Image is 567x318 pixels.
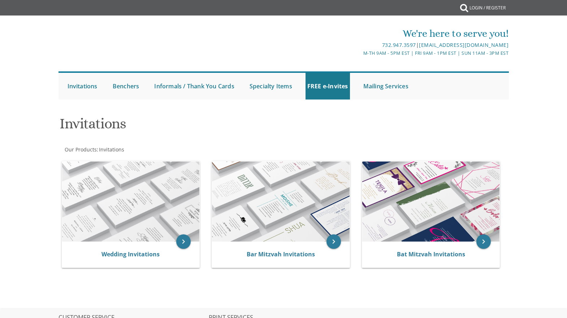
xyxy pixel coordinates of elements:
a: keyboard_arrow_right [326,234,341,249]
a: Invitations [98,146,124,153]
div: M-Th 9am - 5pm EST | Fri 9am - 1pm EST | Sun 11am - 3pm EST [209,49,508,57]
img: Bat Mitzvah Invitations [362,162,500,242]
a: Invitations [66,73,99,100]
a: FREE e-Invites [306,73,350,100]
img: Wedding Invitations [62,162,200,242]
a: Benchers [111,73,141,100]
h1: Invitations [60,116,354,137]
div: We're here to serve you! [209,26,508,41]
a: Mailing Services [362,73,410,100]
a: [EMAIL_ADDRESS][DOMAIN_NAME] [419,41,508,48]
div: : [59,146,284,153]
a: Our Products [64,146,97,153]
a: Bar Mitzvah Invitations [247,250,315,258]
a: Wedding Invitations [101,250,160,258]
a: keyboard_arrow_right [176,234,191,249]
a: Informals / Thank You Cards [152,73,236,100]
a: 732.947.3597 [382,41,416,48]
a: Bat Mitzvah Invitations [397,250,465,258]
a: Specialty Items [248,73,294,100]
a: keyboard_arrow_right [476,234,491,249]
div: | [209,41,508,49]
img: Bar Mitzvah Invitations [212,162,350,242]
span: Invitations [99,146,124,153]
